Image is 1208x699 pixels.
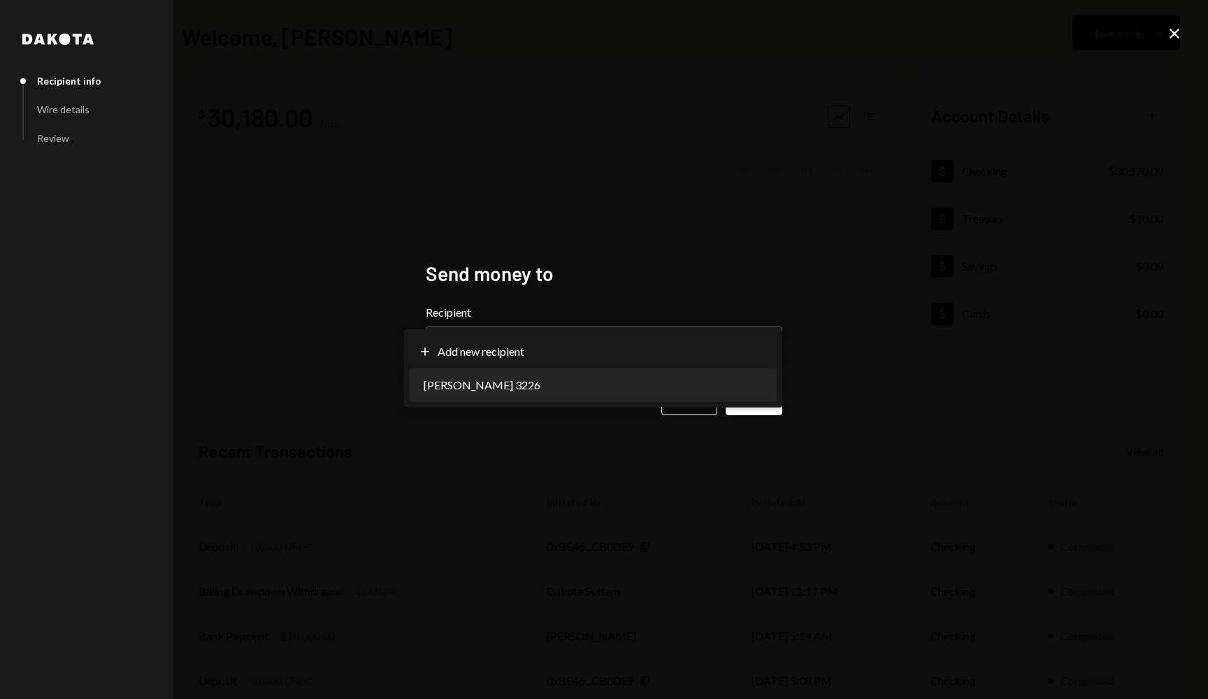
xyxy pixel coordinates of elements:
button: Recipient [426,326,782,366]
div: Recipient info [37,75,101,87]
span: Add new recipient [438,343,524,360]
label: Recipient [426,304,782,321]
div: Wire details [37,103,89,115]
h2: Send money to [426,260,782,287]
span: [PERSON_NAME] 3226 [424,377,540,394]
div: Review [37,132,69,144]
